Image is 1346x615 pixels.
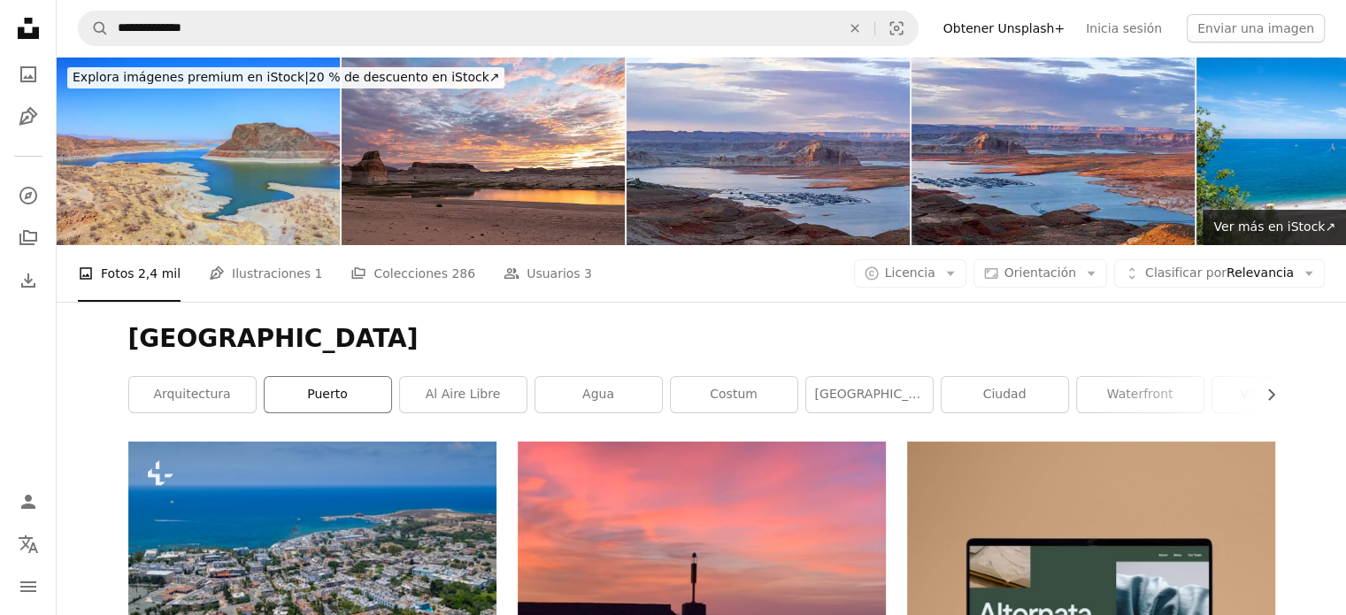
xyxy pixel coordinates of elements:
[57,57,340,245] img: Embalse de Elephant Butte en Nuevo México
[11,263,46,298] a: Historial de descargas
[885,265,935,280] span: Licencia
[350,245,475,302] a: Colecciones 286
[1187,14,1325,42] button: Enviar una imagen
[504,245,592,302] a: Usuarios 3
[265,377,391,412] a: puerto
[584,264,592,283] span: 3
[835,12,874,45] button: Borrar
[342,57,625,245] img: Lago Powell - Vista panorámica al atardecer en formaciones rocosas solitarias Lone Rock en Wahwea...
[451,264,475,283] span: 286
[400,377,527,412] a: al aire libre
[209,245,322,302] a: Ilustraciones 1
[933,14,1075,42] a: Obtener Unsplash+
[78,11,919,46] form: Encuentra imágenes en todo el sitio
[79,12,109,45] button: Buscar en Unsplash
[1145,265,1227,280] span: Clasificar por
[129,377,256,412] a: arquitectura
[1212,377,1339,412] a: Vista aérea
[11,178,46,213] a: Explorar
[535,377,662,412] a: Agua
[1114,259,1325,288] button: Clasificar porRelevancia
[73,70,309,84] span: Explora imágenes premium en iStock |
[11,99,46,135] a: Ilustraciones
[11,527,46,562] button: Idioma
[1077,377,1204,412] a: Waterfront
[973,259,1107,288] button: Orientación
[1255,377,1275,412] button: desplazar lista a la derecha
[854,259,966,288] button: Licencia
[671,377,797,412] a: costum
[627,57,910,245] img: Dusk at Wahweap Bay and Marina at Lake Powell, Glen Canyon Recreation Area, Page
[1004,265,1076,280] span: Orientación
[942,377,1068,412] a: ciudad
[314,264,322,283] span: 1
[11,220,46,256] a: Colecciones
[128,323,1275,355] h1: [GEOGRAPHIC_DATA]
[875,12,918,45] button: Búsqueda visual
[1145,265,1294,282] span: Relevancia
[1075,14,1173,42] a: Inicia sesión
[1213,219,1335,234] span: Ver más en iStock ↗
[11,57,46,92] a: Fotos
[518,572,886,588] a: Silueta de un faro al atardecer con cielo rosado.
[911,57,1195,245] img: Dusk at Wahweap Bay and Marina at Lake Powell, Glen Canyon Recreation Area, Page
[11,11,46,50] a: Inicio — Unsplash
[11,569,46,604] button: Menú
[128,537,496,553] a: Una toma de ángulo alto de los edificios junto al océano capturada en Chipre
[57,57,515,99] a: Explora imágenes premium en iStock|20 % de descuento en iStock↗
[806,377,933,412] a: [GEOGRAPHIC_DATA]
[11,484,46,519] a: Iniciar sesión / Registrarse
[1203,210,1346,245] a: Ver más en iStock↗
[67,67,504,88] div: 20 % de descuento en iStock ↗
